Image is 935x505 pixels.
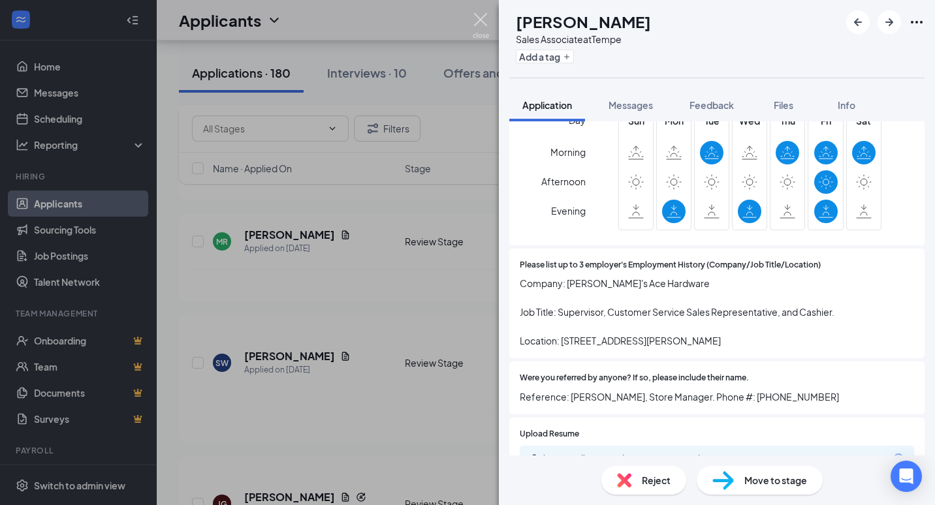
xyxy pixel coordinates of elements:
svg: Ellipses [909,14,925,30]
span: Please list up to 3 employer's Employment History (Company/Job Title/Location) [520,259,821,271]
span: Upload Resume [520,428,579,440]
button: ArrowRight [878,10,901,34]
h1: [PERSON_NAME] [516,10,651,33]
svg: ArrowLeftNew [850,14,866,30]
a: Paperclipbca25ff5db30108fad2c38f0541966e6.pdf [528,453,739,466]
span: Feedback [689,99,734,111]
button: ArrowLeftNew [846,10,870,34]
span: Info [838,99,855,111]
div: bca25ff5db30108fad2c38f0541966e6.pdf [543,453,726,464]
span: Were you referred by anyone? If so, please include their name. [520,372,749,384]
div: Sales Associate at Tempe [516,33,651,46]
svg: ArrowRight [881,14,897,30]
span: Application [522,99,572,111]
span: Move to stage [744,473,807,487]
span: Reject [642,473,671,487]
svg: Paperclip [528,453,538,464]
div: Open Intercom Messenger [891,461,922,492]
span: Messages [609,99,653,111]
svg: Download [891,451,906,467]
span: Afternoon [541,170,586,193]
span: Reference: [PERSON_NAME], Store Manager. Phone #: [PHONE_NUMBER] [520,390,914,404]
span: Morning [550,140,586,164]
span: Files [774,99,793,111]
svg: Plus [563,53,571,61]
span: Evening [551,199,586,222]
button: PlusAdd a tag [516,50,574,63]
span: Company: [PERSON_NAME]'s Ace Hardware Job Title: Supervisor, Customer Service Sales Representativ... [520,276,914,348]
